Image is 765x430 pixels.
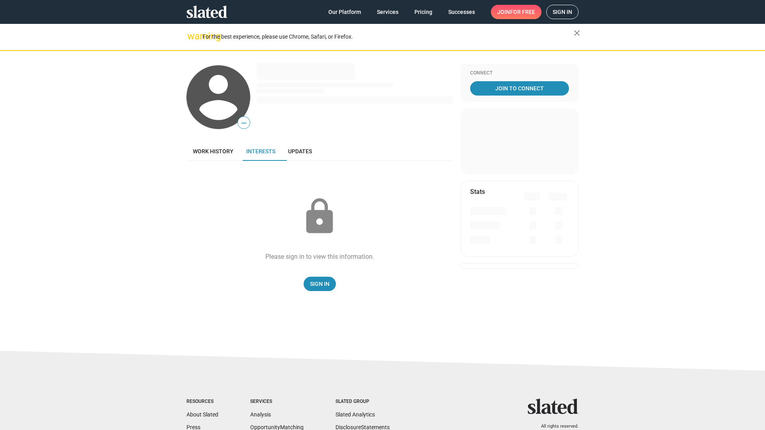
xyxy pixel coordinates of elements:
[414,5,432,19] span: Pricing
[310,277,330,291] span: Sign In
[470,70,569,76] div: Connect
[328,5,361,19] span: Our Platform
[186,411,218,418] a: About Slated
[186,399,218,405] div: Resources
[553,5,572,19] span: Sign in
[265,252,374,261] div: Please sign in to view this information.
[448,5,475,19] span: Successes
[408,5,439,19] a: Pricing
[377,5,398,19] span: Services
[250,399,304,405] div: Services
[246,148,275,154] span: Interests
[510,5,535,19] span: for free
[288,148,312,154] span: Updates
[472,81,567,96] span: Join To Connect
[186,142,240,161] a: Work history
[470,188,485,196] mat-card-title: Stats
[238,118,250,128] span: —
[546,5,579,19] a: Sign in
[470,81,569,96] a: Join To Connect
[300,197,339,236] mat-icon: lock
[371,5,405,19] a: Services
[442,5,481,19] a: Successes
[187,31,197,41] mat-icon: warning
[491,5,541,19] a: Joinfor free
[335,411,375,418] a: Slated Analytics
[193,148,233,154] span: Work history
[250,411,271,418] a: Analysis
[304,277,336,291] a: Sign In
[202,31,574,42] div: For the best experience, please use Chrome, Safari, or Firefox.
[322,5,367,19] a: Our Platform
[497,5,535,19] span: Join
[572,28,582,38] mat-icon: close
[282,142,318,161] a: Updates
[240,142,282,161] a: Interests
[335,399,390,405] div: Slated Group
